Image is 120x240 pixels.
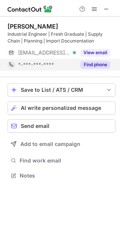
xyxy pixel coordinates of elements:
button: Reveal Button [80,61,110,68]
button: Reveal Button [80,49,110,56]
img: ContactOut v5.3.10 [8,5,53,14]
span: Send email [21,123,49,129]
span: Find work email [20,157,112,164]
span: Add to email campaign [20,141,80,147]
div: [PERSON_NAME] [8,23,58,30]
button: Add to email campaign [8,137,115,151]
button: Find work email [8,155,115,166]
button: Notes [8,170,115,181]
button: AI write personalized message [8,101,115,115]
span: [EMAIL_ADDRESS][DOMAIN_NAME] [18,49,70,56]
button: save-profile-one-click [8,83,115,97]
span: AI write personalized message [21,105,101,111]
div: Save to List / ATS / CRM [21,87,102,93]
div: Industrial Engineer | Fresh Graduate | Supply Chain | Planning | Import Documentation [8,31,115,44]
span: Notes [20,172,112,179]
button: Send email [8,119,115,133]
